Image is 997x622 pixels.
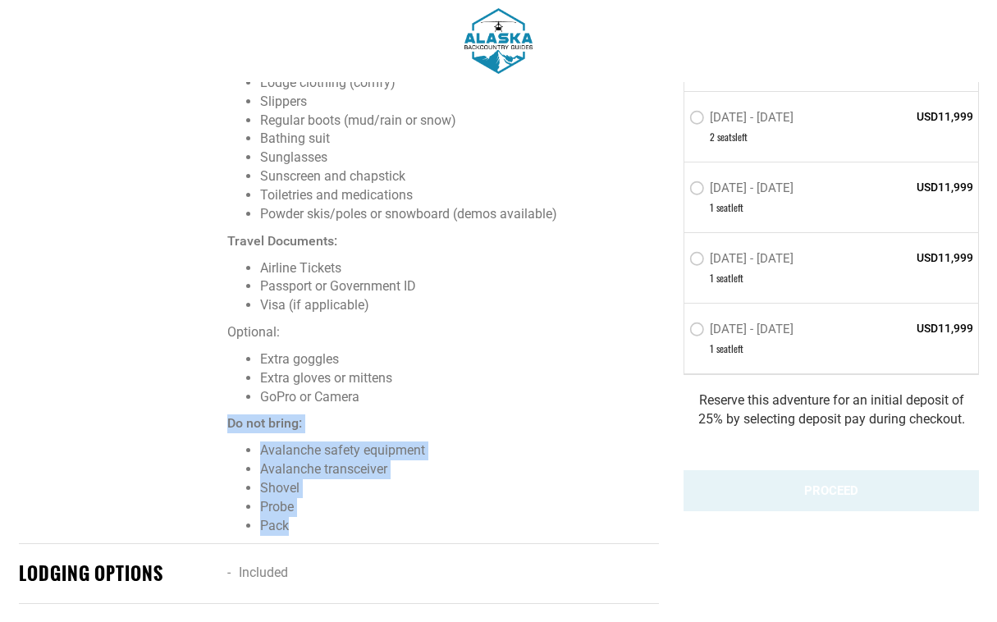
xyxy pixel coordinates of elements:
li: Powder skis/poles or snowboard (demos available) [260,205,658,224]
li: Shovel [260,479,658,498]
div: Reserve this adventure for an initial deposit of 25% by selecting deposit pay during checkout. [684,374,979,446]
span: 1 [710,341,714,355]
li: Sunglasses [260,149,658,167]
li: Airline Tickets [260,259,658,278]
li: Regular boots (mud/rain or snow) [260,112,658,130]
label: [DATE] - [DATE] [689,251,798,271]
li: Pack [260,517,658,536]
span: seat left [716,200,743,214]
li: Included [227,560,434,585]
span: s [732,130,735,144]
label: [DATE] - [DATE] [689,181,798,200]
label: [DATE] - [DATE] [689,110,798,130]
li: Toiletries and medications [260,186,658,205]
span: seat left [716,271,743,285]
span: USD11,999 [855,179,974,195]
span: 1 [710,271,714,285]
p: Optional: [227,323,658,342]
span: 2 [710,130,715,144]
span: 1 [710,200,714,214]
span: USD11,999 [855,249,974,266]
li: Visa (if applicable) [260,296,658,315]
li: Avalanche safety equipment [260,441,658,460]
li: Probe [260,498,658,517]
li: Extra goggles [260,350,658,369]
li: Lodge clothing (comfy) [260,74,658,93]
li: GoPro or Camera [260,388,658,407]
span: seat left [716,341,743,355]
li: Bathing suit [260,130,658,149]
li: Extra gloves or mittens [260,369,658,388]
strong: Do not bring: [227,415,302,431]
li: Slippers [260,93,658,112]
strong: Travel Documents: [227,233,337,249]
img: 1603915880.png [464,8,533,74]
span: USD11,999 [855,108,974,125]
span: seat left [717,130,748,144]
li: Avalanche transceiver [260,460,658,479]
li: Passport or Government ID [260,277,658,296]
span: USD11,999 [855,320,974,336]
div: Lodging options [19,560,216,586]
li: Sunscreen and chapstick [260,167,658,186]
label: [DATE] - [DATE] [689,322,798,341]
